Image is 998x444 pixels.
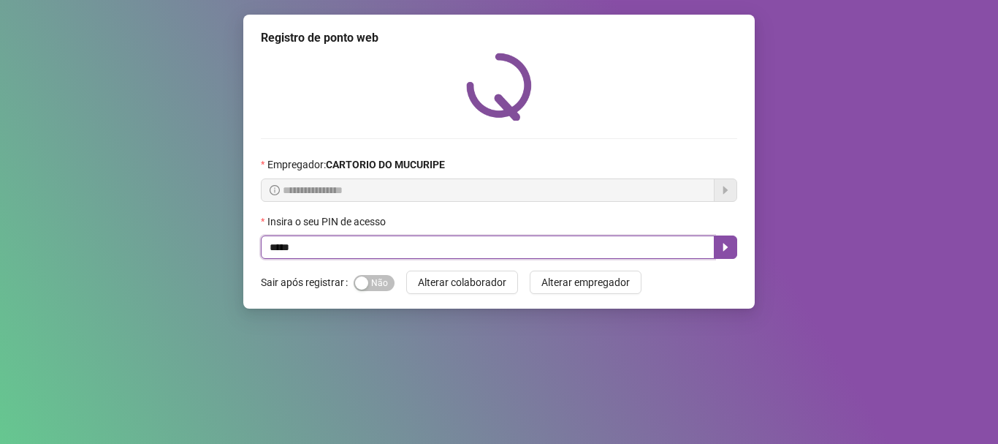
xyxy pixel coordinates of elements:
span: Alterar empregador [541,274,630,290]
div: Registro de ponto web [261,29,737,47]
span: Alterar colaborador [418,274,506,290]
button: Alterar colaborador [406,271,518,294]
span: info-circle [270,185,280,195]
span: Empregador : [267,157,445,173]
strong: CARTORIO DO MUCURIPE [326,159,445,170]
img: QRPoint [466,53,532,121]
button: Alterar empregador [530,271,641,294]
label: Insira o seu PIN de acesso [261,214,395,230]
label: Sair após registrar [261,271,354,294]
span: caret-right [720,241,731,253]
